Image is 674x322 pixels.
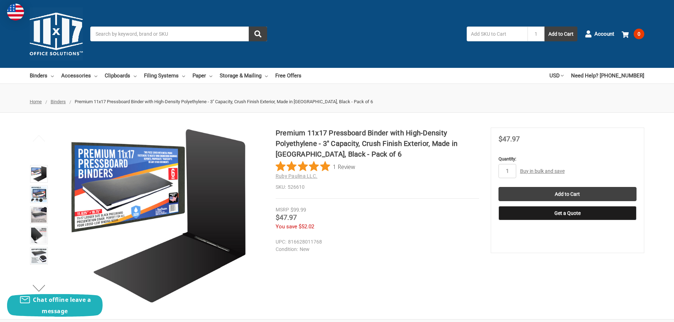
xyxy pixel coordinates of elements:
a: Need Help? [PHONE_NUMBER] [571,68,644,83]
a: Paper [192,68,212,83]
img: Premium 11x17 Pressboard Binder with High-Density Polyethylene - 3" Capacity, Crush Finish Exteri... [70,128,247,304]
span: $52.02 [299,223,314,230]
dt: UPC: [276,238,286,246]
span: $47.97 [276,213,297,222]
a: Ruby Paulina LLC. [276,173,317,179]
a: Binders [51,99,66,104]
dd: New [276,246,476,253]
button: Get a Quote [499,206,636,220]
img: Premium 11x17 Pressboard Binder with High-Density Polyethylene - 3" Capacity, Crush Finish Exteri... [31,248,47,264]
img: Ruby Paulina 11x17 Pressboard Binder [31,207,47,223]
a: Buy in bulk and save [520,168,565,174]
span: 0 [634,29,644,39]
div: MSRP [276,206,289,213]
img: duty and tax information for United States [7,4,24,21]
span: Account [594,30,614,38]
a: Free Offers [275,68,301,83]
dd: 526610 [276,183,479,191]
a: Filing Systems [144,68,185,83]
a: Clipboards [105,68,137,83]
span: $47.97 [499,135,520,143]
a: Account [585,25,614,43]
a: Binders [30,68,54,83]
h1: Premium 11x17 Pressboard Binder with High-Density Polyethylene - 3" Capacity, Crush Finish Exteri... [276,128,479,159]
dt: SKU: [276,183,286,191]
span: 1 Review [333,161,355,172]
span: $99.99 [290,207,306,213]
dd: 816628011768 [276,238,476,246]
a: USD [549,68,564,83]
input: Add to Cart [499,187,636,201]
span: Premium 11x17 Pressboard Binder with High-Density Polyethylene - 3" Capacity, Crush Finish Exteri... [75,99,373,104]
a: 0 [622,25,644,43]
img: 11x17.com [30,7,83,60]
label: Quantity: [499,156,636,163]
button: Next [28,281,50,295]
a: Home [30,99,42,104]
img: Premium 11x17 Pressboard Binder with High-Density Polyethylene - 3" Capacity, Crush Finish Exteri... [31,187,47,202]
button: Add to Cart [545,27,577,41]
span: Chat offline leave a message [33,296,91,315]
img: Premium 11x17 Pressboard Binder with High-Density Polyethylene - 3" Capacity, Crush Finish Exteri... [31,228,47,243]
button: Previous [28,131,50,145]
button: Chat offline leave a message [7,294,103,317]
a: Accessories [61,68,97,83]
input: Add SKU to Cart [467,27,528,41]
span: You save [276,223,297,230]
a: Storage & Mailing [220,68,268,83]
img: Premium 11x17 Pressboard Binder with High-Density Polyethylene - 3" Capacity, Crush Finish Exteri... [31,166,47,182]
dt: Condition: [276,246,298,253]
button: Rated 5 out of 5 stars from 1 reviews. Jump to reviews. [276,161,355,172]
input: Search by keyword, brand or SKU [90,27,267,41]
